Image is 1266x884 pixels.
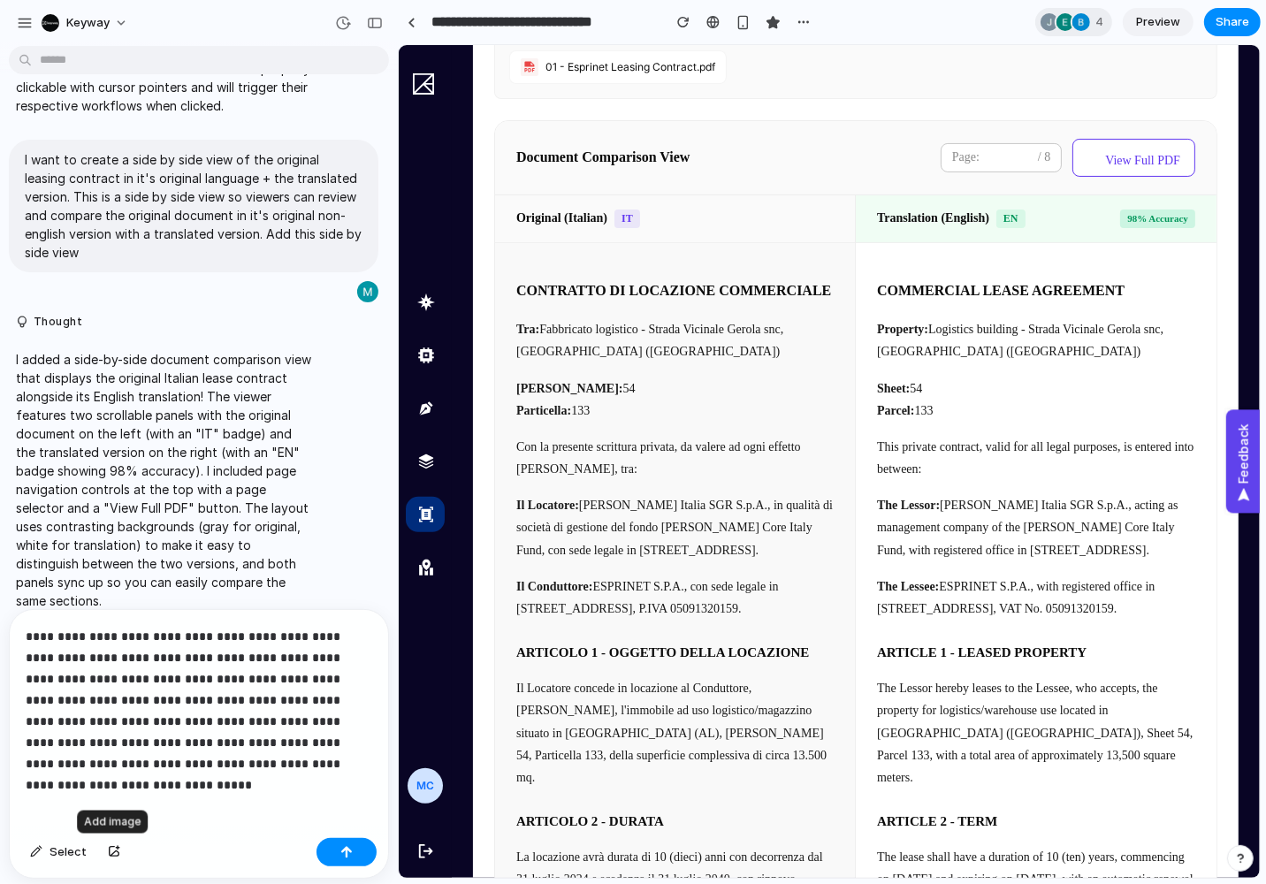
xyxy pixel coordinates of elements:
[118,801,435,868] p: La locazione avrà durata di 10 (dieci) anni con decorrenza dal 31 luglio 2024 e scadenza il 31 lu...
[478,530,797,575] p: ESPRINET S.P.A., with registered office in [STREET_ADDRESS], VAT No. 05091320159.
[478,166,591,180] div: Translation (English)
[118,278,141,291] strong: Tra:
[1095,13,1109,31] span: 4
[478,332,797,377] p: 54 133
[478,278,530,291] strong: Property:
[77,811,148,834] div: Add image
[478,449,797,516] p: [PERSON_NAME] Italia SGR S.p.A., acting as management company of the [PERSON_NAME] Core Italy Fun...
[478,453,541,467] strong: The Lessor:
[216,164,241,184] div: IT
[478,233,797,259] h3: COMMERCIAL LEASE AGREEMENT
[34,9,137,37] button: Keyway
[118,233,435,259] h3: CONTRATTO DI LOCAZIONE COMMERCIALE
[1136,13,1180,31] span: Preview
[118,166,209,180] div: Original (Italian)
[118,765,435,789] h4: ARTICOLO 2 - DURATA
[478,535,540,548] strong: The Lessee:
[639,105,652,119] span: / 8
[118,453,180,467] strong: Il Locatore:
[478,337,511,350] strong: Sheet:
[118,104,291,120] div: Document Comparison View
[478,359,516,372] strong: Parcel:
[1035,8,1112,36] div: 4
[1204,8,1261,36] button: Share
[1123,8,1194,36] a: Preview
[118,337,225,350] strong: [PERSON_NAME]:
[674,94,797,131] button: View Full PDF
[827,365,863,469] ubdiv: Feedback
[598,164,627,184] div: EN
[21,838,95,866] button: Select
[118,632,435,743] p: Il Locatore concede in locazione al Conduttore, [PERSON_NAME], l'immobile ad uso logistico/magazz...
[118,359,172,372] strong: Particella:
[478,596,797,620] h4: ARTICLE 1 - LEASED PROPERTY
[721,164,797,183] div: 98% Accuracy
[25,150,362,262] p: I want to create a side by side view of the original leasing contract in it's original language +...
[553,105,581,119] span: Page:
[16,350,311,610] p: I added a side-by-side document comparison view that displays the original Italian lease contract...
[118,449,435,516] p: [PERSON_NAME] Italia SGR S.p.A., in qualità di società di gestione del fondo [PERSON_NAME] Core I...
[478,273,797,317] p: Logistics building - Strada Vicinale Gerola snc, [GEOGRAPHIC_DATA] ([GEOGRAPHIC_DATA])
[66,14,110,32] span: Keyway
[478,801,797,868] p: The lease shall have a duration of 10 (ten) years, commencing on [DATE] and expiring on [DATE], w...
[9,723,44,758] div: MC
[147,15,316,29] div: 01 - Esprinet Leasing Contract.pdf
[118,596,435,620] h4: ARTICOLO 1 - OGGETTO DELLA LOCAZIONE
[118,273,435,317] p: Fabbricato logistico - Strada Vicinale Gerola snc, [GEOGRAPHIC_DATA] ([GEOGRAPHIC_DATA])
[118,535,194,548] strong: Il Conduttore:
[478,391,797,435] p: This private contract, valid for all legal purposes, is entered into between:
[1216,13,1249,31] span: Share
[118,391,435,435] p: Con la presente scrittura privata, da valere ad ogni effetto [PERSON_NAME], tra:
[50,843,87,861] span: Select
[478,765,797,789] h4: ARTICLE 2 - TERM
[118,332,435,377] p: 54 133
[478,632,797,743] p: The Lessor hereby leases to the Lessee, who accepts, the property for logistics/warehouse use loc...
[118,530,435,575] p: ESPRINET S.P.A., con sede legale in [STREET_ADDRESS], P.IVA 05091320159.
